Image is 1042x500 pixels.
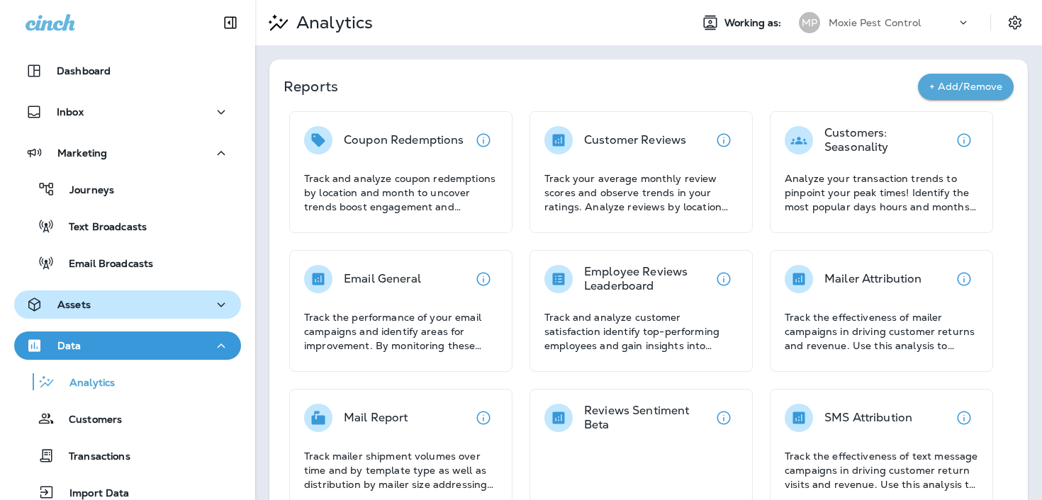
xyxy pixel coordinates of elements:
p: Track and analyze customer satisfaction identify top-performing employees and gain insights into ... [544,310,738,353]
button: View details [710,265,738,293]
p: Track your average monthly review scores and observe trends in your ratings. Analyze reviews by l... [544,171,738,214]
button: Dashboard [14,57,241,85]
button: Data [14,331,241,360]
button: View details [710,126,738,154]
p: Coupon Redemptions [344,133,464,147]
button: + Add/Remove [918,74,1014,100]
button: Inbox [14,98,241,126]
button: View details [469,265,498,293]
p: Customers [55,414,122,427]
p: Email General [344,272,421,286]
p: SMS Attribution [824,411,912,425]
div: MP [799,12,820,33]
button: Customers [14,404,241,433]
p: Analytics [291,12,373,33]
p: Track mailer shipment volumes over time and by template type as well as distribution by mailer si... [304,449,498,492]
p: Analytics [55,377,115,390]
p: Track the performance of your email campaigns and identify areas for improvement. By monitoring t... [304,310,498,353]
p: Transactions [55,450,130,464]
p: Mailer Attribution [824,272,922,286]
button: Assets [14,290,241,319]
p: Track the effectiveness of mailer campaigns in driving customer returns and revenue. Use this ana... [785,310,978,353]
p: Track the effectiveness of text message campaigns in driving customer return visits and revenue. ... [785,449,978,492]
p: Assets [57,299,91,310]
p: Inbox [57,106,84,118]
button: Transactions [14,441,241,470]
p: Text Broadcasts [55,221,147,234]
button: Email Broadcasts [14,248,241,278]
button: Collapse Sidebar [211,8,250,37]
button: View details [710,404,738,432]
p: Journeys [55,184,114,198]
button: View details [469,126,498,154]
p: Reviews Sentiment Beta [584,404,710,432]
button: View details [950,265,978,293]
button: Journeys [14,174,241,204]
p: Mail Report [344,411,408,425]
button: Settings [1002,10,1028,35]
p: Analyze your transaction trends to pinpoint your peak times! Identify the most popular days hours... [785,171,978,214]
button: View details [950,404,978,432]
span: Working as: [724,17,785,29]
button: Marketing [14,139,241,167]
p: Email Broadcasts [55,258,153,271]
p: Customer Reviews [584,133,686,147]
button: View details [950,126,978,154]
p: Customers: Seasonality [824,126,950,154]
button: View details [469,404,498,432]
button: Analytics [14,367,241,397]
p: Employee Reviews Leaderboard [584,265,710,293]
p: Reports [284,76,918,96]
p: Track and analyze coupon redemptions by location and month to uncover trends boost engagement and... [304,171,498,214]
p: Dashboard [57,65,111,76]
button: Text Broadcasts [14,211,241,241]
p: Moxie Pest Control [829,17,921,28]
p: Marketing [57,147,107,159]
p: Data [57,340,82,351]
